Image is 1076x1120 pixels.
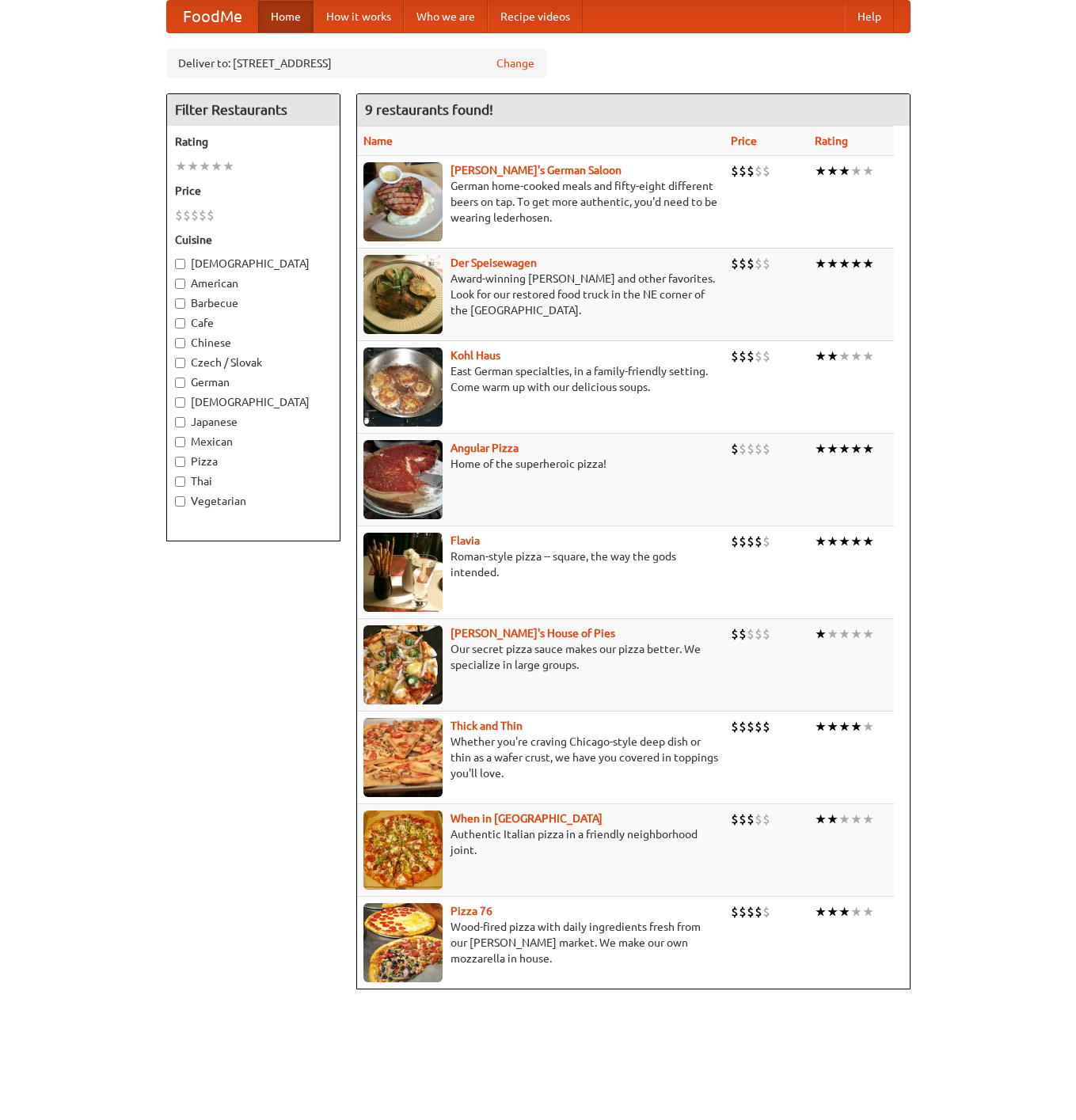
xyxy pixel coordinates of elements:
a: Price [731,135,757,147]
li: ★ [815,533,827,550]
li: $ [191,207,199,224]
p: Home of the superheroic pizza! [363,456,718,472]
li: ★ [862,162,874,180]
li: ★ [838,162,850,180]
p: Whether you're craving Chicago-style deep dish or thin as a wafer crust, we have you covered in t... [363,734,718,781]
li: ★ [827,533,838,550]
li: $ [731,718,739,735]
a: Kohl Haus [451,349,500,362]
li: $ [731,255,739,272]
li: $ [755,440,762,457]
li: $ [747,533,755,550]
li: $ [755,255,762,272]
li: $ [739,440,747,457]
li: ★ [827,903,838,921]
label: Pizza [175,454,332,469]
a: Help [845,1,894,32]
label: Vegetarian [175,493,332,509]
label: [DEMOGRAPHIC_DATA] [175,394,332,410]
li: $ [731,347,739,365]
img: luigis.jpg [363,625,443,704]
li: ★ [827,440,838,457]
li: $ [731,625,739,643]
li: ★ [838,903,850,921]
li: ★ [862,533,874,550]
li: ★ [838,625,850,643]
li: ★ [815,440,827,457]
li: $ [731,811,739,828]
li: ★ [862,903,874,921]
li: ★ [862,347,874,365]
a: When in [GEOGRAPHIC_DATA] [451,812,603,825]
li: $ [755,162,762,180]
li: ★ [838,255,850,272]
p: Roman-style pizza -- square, the way the gods intended. [363,549,718,580]
li: $ [207,207,215,224]
label: American [175,275,332,291]
li: $ [762,718,770,735]
li: ★ [850,255,862,272]
input: German [175,378,185,388]
li: $ [739,903,747,921]
h5: Price [175,183,332,199]
li: $ [755,347,762,365]
li: $ [755,903,762,921]
li: ★ [827,162,838,180]
input: [DEMOGRAPHIC_DATA] [175,259,185,269]
li: $ [762,903,770,921]
a: Name [363,135,393,147]
li: ★ [838,718,850,735]
input: Pizza [175,457,185,467]
li: $ [755,718,762,735]
label: [DEMOGRAPHIC_DATA] [175,256,332,271]
li: $ [747,718,755,735]
a: Flavia [451,534,480,547]
li: $ [747,903,755,921]
li: ★ [850,162,862,180]
li: ★ [850,533,862,550]
li: ★ [827,625,838,643]
li: $ [183,207,191,224]
input: [DEMOGRAPHIC_DATA] [175,397,185,408]
img: speisewagen.jpg [363,255,443,334]
li: $ [739,255,747,272]
li: ★ [187,158,199,175]
li: ★ [211,158,222,175]
h4: Filter Restaurants [167,94,340,126]
a: Pizza 76 [451,905,492,917]
label: Thai [175,473,332,489]
label: Mexican [175,434,332,450]
input: Barbecue [175,298,185,309]
a: Who we are [404,1,488,32]
b: [PERSON_NAME]'s House of Pies [451,627,615,640]
img: angular.jpg [363,440,443,519]
a: Der Speisewagen [451,256,537,269]
li: $ [739,162,747,180]
li: $ [739,533,747,550]
li: ★ [850,903,862,921]
li: ★ [862,625,874,643]
input: Vegetarian [175,496,185,507]
li: ★ [815,718,827,735]
h5: Rating [175,134,332,150]
li: ★ [815,162,827,180]
input: Thai [175,476,185,487]
input: Cafe [175,318,185,328]
li: ★ [838,811,850,828]
li: $ [175,207,183,224]
li: ★ [838,440,850,457]
a: Change [496,55,534,71]
label: Chinese [175,335,332,351]
img: kohlhaus.jpg [363,347,443,427]
li: $ [762,255,770,272]
b: Thick and Thin [451,719,523,732]
input: Mexican [175,437,185,447]
li: $ [762,347,770,365]
li: $ [199,207,207,224]
li: ★ [175,158,187,175]
li: ★ [222,158,234,175]
li: ★ [862,440,874,457]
